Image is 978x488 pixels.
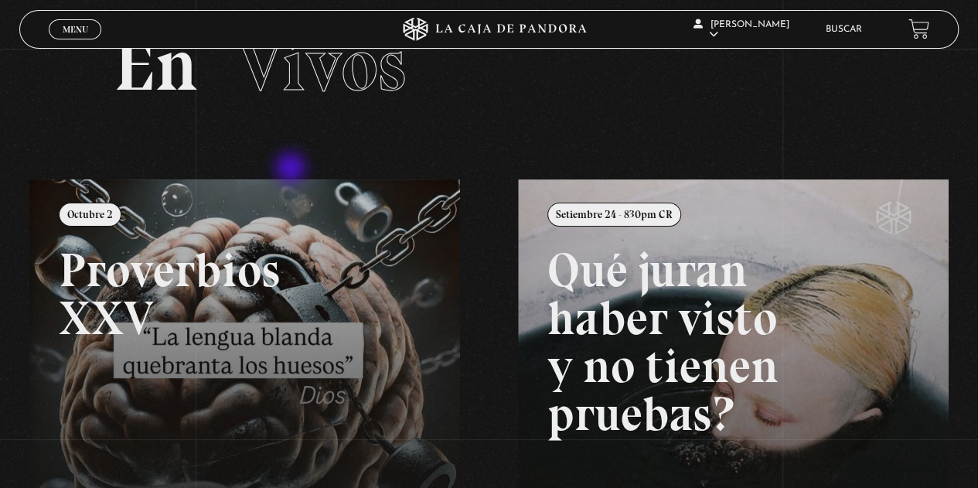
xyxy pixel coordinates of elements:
span: Menu [63,25,88,34]
h2: En [114,29,865,102]
span: Vivos [237,21,406,109]
span: [PERSON_NAME] [693,20,789,39]
span: Cerrar [57,37,94,48]
a: View your shopping cart [908,19,929,39]
a: Buscar [826,25,862,34]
